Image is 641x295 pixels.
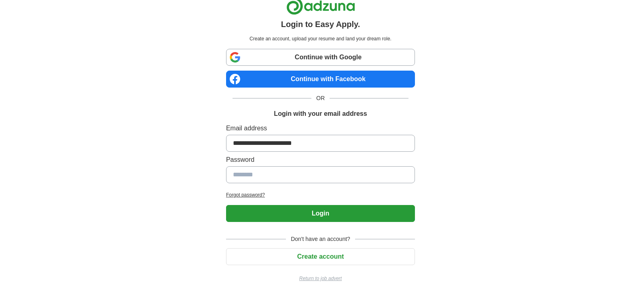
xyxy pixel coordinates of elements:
[226,155,415,165] label: Password
[226,123,415,133] label: Email address
[274,109,367,119] h1: Login with your email address
[281,18,360,30] h1: Login to Easy Apply.
[226,49,415,66] a: Continue with Google
[226,275,415,282] a: Return to job advert
[228,35,413,42] p: Create an account, upload your resume and land your dream role.
[286,235,355,243] span: Don't have an account?
[226,248,415,265] button: Create account
[226,205,415,222] button: Login
[226,71,415,88] a: Continue with Facebook
[226,253,415,260] a: Create account
[226,191,415,199] a: Forgot password?
[311,94,330,103] span: OR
